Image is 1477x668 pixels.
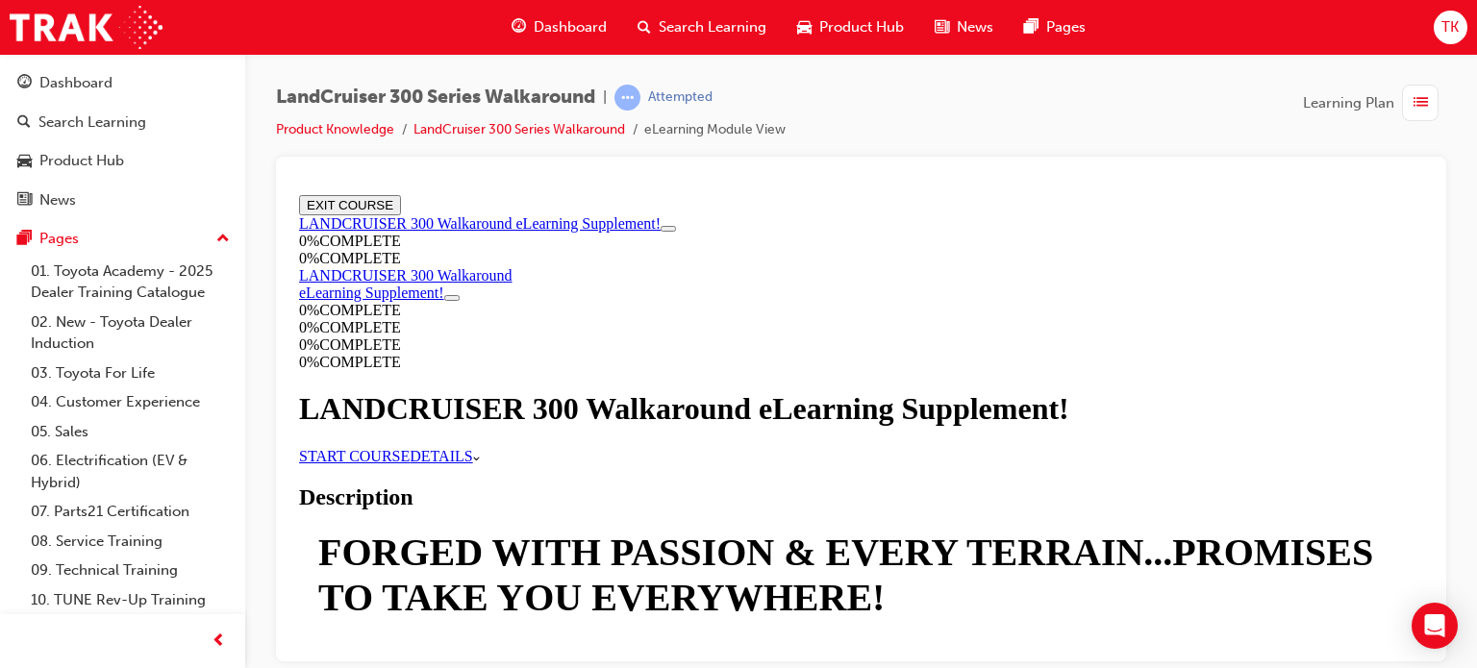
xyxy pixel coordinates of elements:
[8,149,1132,166] div: 0 % COMPLETE
[8,62,1132,80] div: 0 % COMPLETE
[23,417,238,447] a: 05. Sales
[1009,8,1101,47] a: pages-iconPages
[27,343,1082,432] span: FORGED WITH PASSION & EVERY TERRAIN...PROMISES TO TAKE YOU EVERYWHERE!
[23,585,238,615] a: 10. TUNE Rev-Up Training
[782,8,919,47] a: car-iconProduct Hub
[8,8,110,28] button: EXIT COURSE
[413,121,625,137] a: LandCruiser 300 Series Walkaround
[216,227,230,252] span: up-icon
[648,88,713,107] div: Attempted
[8,297,1132,323] h2: Description
[212,630,226,654] span: prev-icon
[17,114,31,132] span: search-icon
[8,28,369,44] a: LANDCRUISER 300 Walkaround eLearning Supplement!
[39,72,113,94] div: Dashboard
[8,45,1132,62] div: 0 % COMPLETE
[8,80,221,113] a: LANDCRUISER 300 Walkaround eLearning Supplement!
[638,15,651,39] span: search-icon
[39,189,76,211] div: News
[496,8,622,47] a: guage-iconDashboard
[10,6,163,49] img: Trak
[8,80,277,149] section: Course Information
[17,231,32,248] span: pages-icon
[276,121,394,137] a: Product Knowledge
[1414,91,1428,115] span: list-icon
[8,221,238,257] button: Pages
[118,260,181,277] span: DETAILS
[622,8,782,47] a: search-iconSearch Learning
[8,143,238,179] a: Product Hub
[614,85,640,111] span: learningRecordVerb_ATTEMPT-icon
[1434,11,1467,44] button: TK
[23,527,238,557] a: 08. Service Training
[1441,16,1459,38] span: TK
[1303,92,1394,114] span: Learning Plan
[17,75,32,92] span: guage-icon
[23,556,238,585] a: 09. Technical Training
[23,497,238,527] a: 07. Parts21 Certification
[8,114,277,132] div: 0 % COMPLETE
[8,132,277,149] div: 0 % COMPLETE
[797,15,812,39] span: car-icon
[8,28,1132,80] section: Course Information
[644,119,786,141] li: eLearning Module View
[8,183,238,218] a: News
[23,308,238,359] a: 02. New - Toyota Dealer Induction
[957,16,993,38] span: News
[1303,85,1446,121] button: Learning Plan
[23,359,238,388] a: 03. Toyota For Life
[276,87,595,109] span: LandCruiser 300 Series Walkaround
[603,87,607,109] span: |
[8,166,1132,184] div: 0 % COMPLETE
[17,153,32,170] span: car-icon
[1024,15,1039,39] span: pages-icon
[8,65,238,101] a: Dashboard
[1046,16,1086,38] span: Pages
[23,257,238,308] a: 01. Toyota Academy - 2025 Dealer Training Catalogue
[23,387,238,417] a: 04. Customer Experience
[659,16,766,38] span: Search Learning
[819,16,904,38] span: Product Hub
[39,150,124,172] div: Product Hub
[1412,603,1458,649] div: Open Intercom Messenger
[8,260,118,277] a: START COURSE
[23,446,238,497] a: 06. Electrification (EV & Hybrid)
[118,260,188,277] a: DETAILS
[935,15,949,39] span: news-icon
[8,105,238,140] a: Search Learning
[8,204,1132,239] h1: LANDCRUISER 300 Walkaround eLearning Supplement!
[39,228,79,250] div: Pages
[512,15,526,39] span: guage-icon
[17,192,32,210] span: news-icon
[534,16,607,38] span: Dashboard
[1066,473,1132,486] span: V01: [DATE]
[38,111,146,134] div: Search Learning
[919,8,1009,47] a: news-iconNews
[8,62,238,221] button: DashboardSearch LearningProduct HubNews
